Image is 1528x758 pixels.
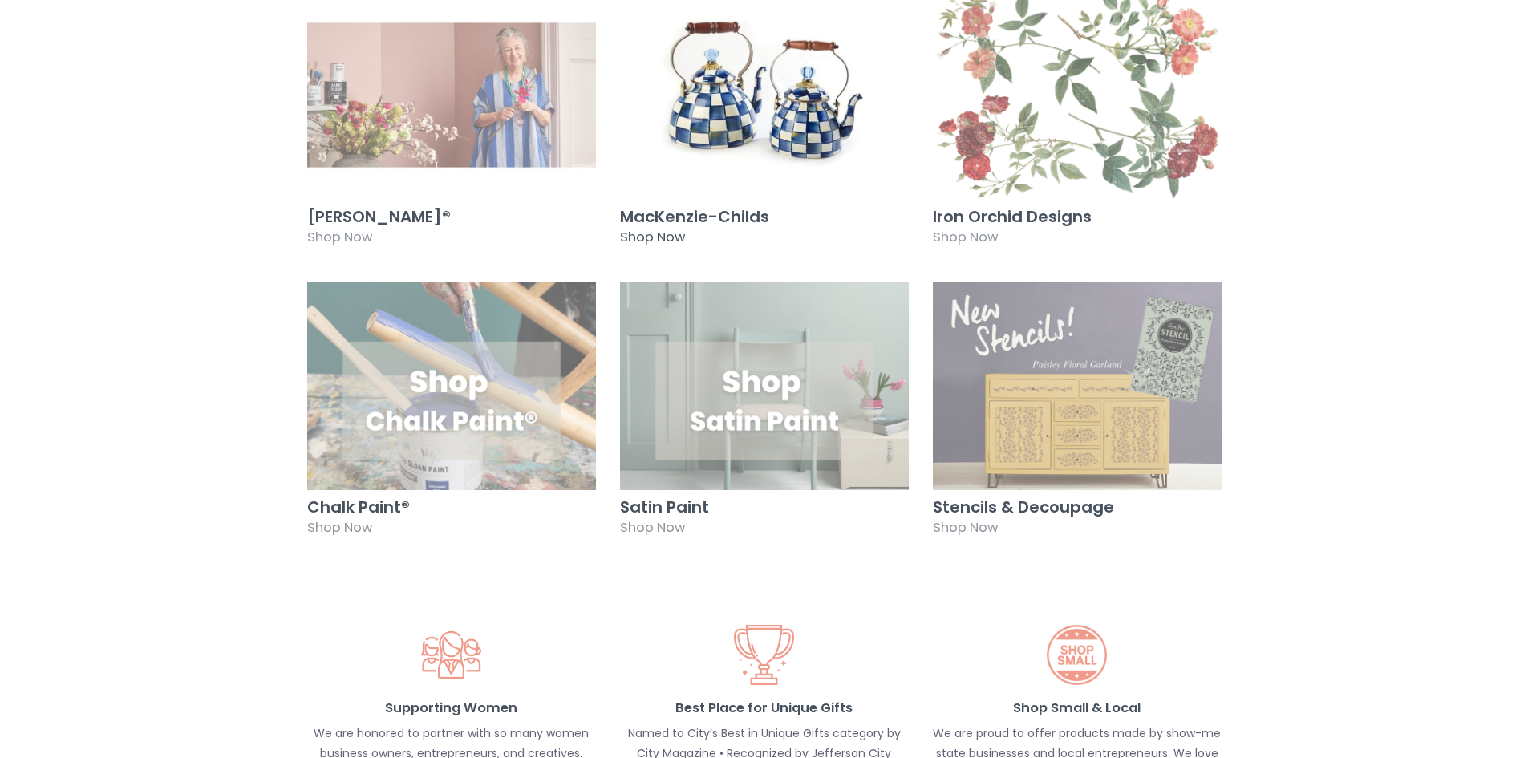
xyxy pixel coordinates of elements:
h4: Best Place for Unique Gifts [620,701,909,715]
h3: Chalk Paint® [307,498,596,516]
h3: Iron Orchid Designs [933,208,1222,225]
img: Shop Small & Local [1047,625,1107,685]
span: Shop Now [307,518,372,537]
span: Shop Now [620,518,685,537]
h3: [PERSON_NAME]® [307,208,596,225]
span: Shop Now [620,228,685,246]
img: Supporting Women [421,625,481,685]
span: Shop Now [307,228,372,246]
h4: Supporting Women [307,701,596,715]
h3: MacKenzie-Childs [620,208,909,225]
span: Shop Now [933,228,998,246]
img: Chalk Paint® [307,282,596,491]
a: Stencils & Decoupage Shop Now [933,282,1222,548]
h3: Stencils & Decoupage [933,498,1222,516]
img: Stencils & Decoupage [933,282,1222,491]
h4: Shop Small & Local [933,701,1222,715]
h3: Satin Paint [620,498,909,516]
span: Shop Now [933,518,998,537]
img: Best Place for Unique Gifts [734,625,794,685]
img: Satin Paint [620,282,909,491]
a: Chalk Paint® Shop Now [307,282,596,548]
a: Satin Paint Shop Now [620,282,909,548]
